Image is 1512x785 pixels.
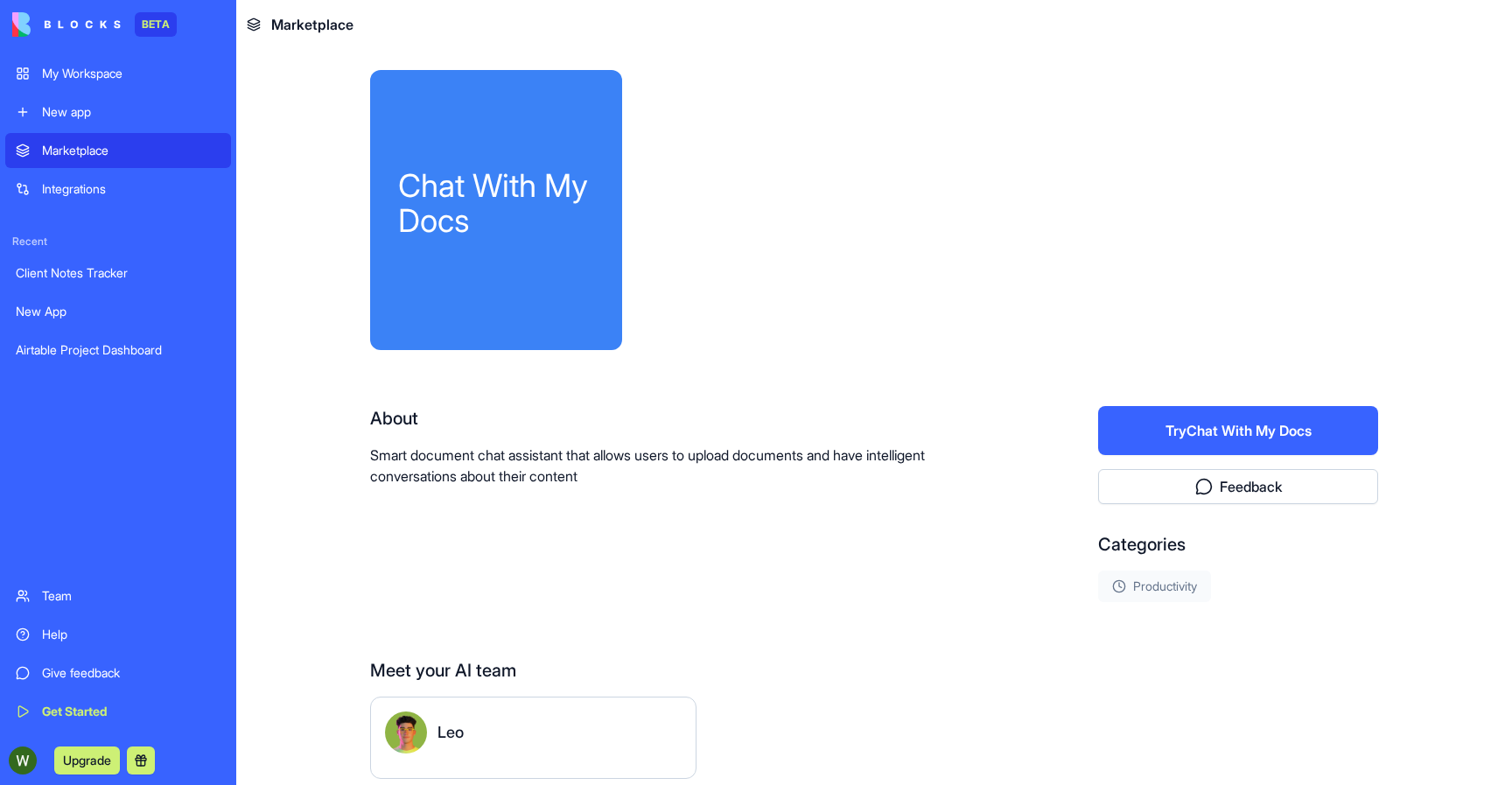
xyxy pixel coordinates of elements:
div: Chat With My Docs [398,168,594,238]
div: Client Notes Tracker [16,264,220,282]
span: Recent [5,235,231,249]
div: Productivity [1098,571,1211,602]
div: My Workspace [42,65,220,82]
a: Team [5,578,231,613]
button: Feedback [1098,469,1378,504]
a: New app [5,95,231,130]
a: New App [5,294,231,329]
div: Give feedback [42,664,220,682]
div: About [370,406,986,431]
a: Upgrade [54,751,120,768]
button: TryChat With My Docs [1098,406,1378,455]
div: Airtable Project Dashboard [16,341,220,359]
div: Get Started [42,703,220,720]
a: Marketplace [5,133,231,168]
button: Upgrade [54,746,120,774]
a: Get Started [5,694,231,729]
a: Give feedback [5,655,231,690]
div: Leo [437,720,464,745]
a: Airtable Project Dashboard [5,333,231,368]
img: Leo_avatar.png [385,711,427,753]
img: ACg8ocJfX902z323eJv0WgYs8to-prm3hRyyT9LVmbu9YU5sKTReeg=s96-c [9,746,37,774]
img: logo [12,12,121,37]
p: Smart document chat assistant that allows users to upload documents and have intelligent conversa... [370,445,986,487]
div: Team [42,587,220,605]
span: Marketplace [271,14,353,35]
div: Integrations [42,180,220,198]
a: My Workspace [5,56,231,91]
a: Client Notes Tracker [5,256,231,291]
div: New app [42,103,220,121]
div: BETA [135,12,177,37]
div: Meet your AI team [370,658,1378,683]
a: BETA [12,12,177,37]
div: Categories [1098,532,1378,557]
a: Integrations [5,172,231,207]
a: Help [5,617,231,652]
div: Help [42,626,220,643]
div: New App [16,303,220,320]
div: Marketplace [42,142,220,159]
